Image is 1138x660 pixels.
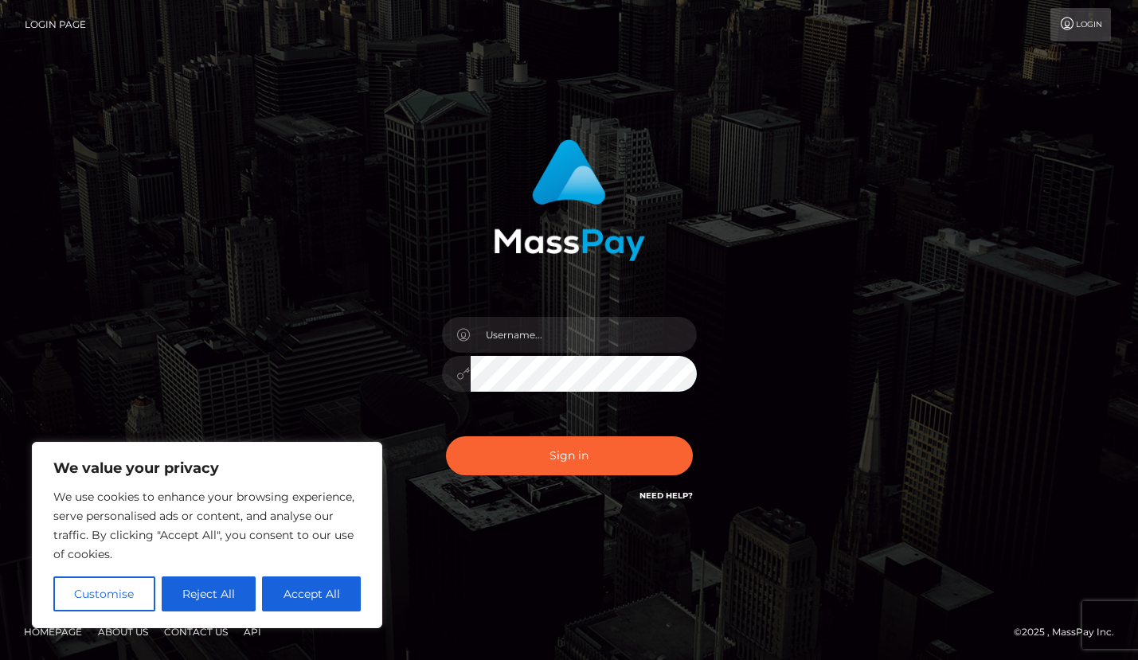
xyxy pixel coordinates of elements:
[53,459,361,478] p: We value your privacy
[1050,8,1111,41] a: Login
[262,576,361,611] button: Accept All
[53,487,361,564] p: We use cookies to enhance your browsing experience, serve personalised ads or content, and analys...
[32,442,382,628] div: We value your privacy
[92,619,154,644] a: About Us
[158,619,234,644] a: Contact Us
[494,139,645,261] img: MassPay Login
[18,619,88,644] a: Homepage
[25,8,86,41] a: Login Page
[162,576,256,611] button: Reject All
[237,619,268,644] a: API
[471,317,697,353] input: Username...
[639,490,693,501] a: Need Help?
[53,576,155,611] button: Customise
[1014,623,1126,641] div: © 2025 , MassPay Inc.
[446,436,693,475] button: Sign in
